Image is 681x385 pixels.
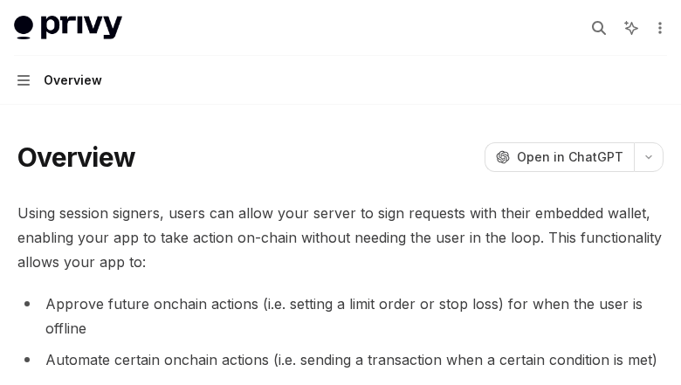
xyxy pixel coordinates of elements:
[650,16,667,40] button: More actions
[17,201,664,274] span: Using session signers, users can allow your server to sign requests with their embedded wallet, e...
[17,292,664,340] li: Approve future onchain actions (i.e. setting a limit order or stop loss) for when the user is off...
[17,347,664,372] li: Automate certain onchain actions (i.e. sending a transaction when a certain condition is met)
[517,148,623,166] span: Open in ChatGPT
[44,70,102,91] div: Overview
[485,142,634,172] button: Open in ChatGPT
[14,16,122,40] img: light logo
[17,141,135,173] h1: Overview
